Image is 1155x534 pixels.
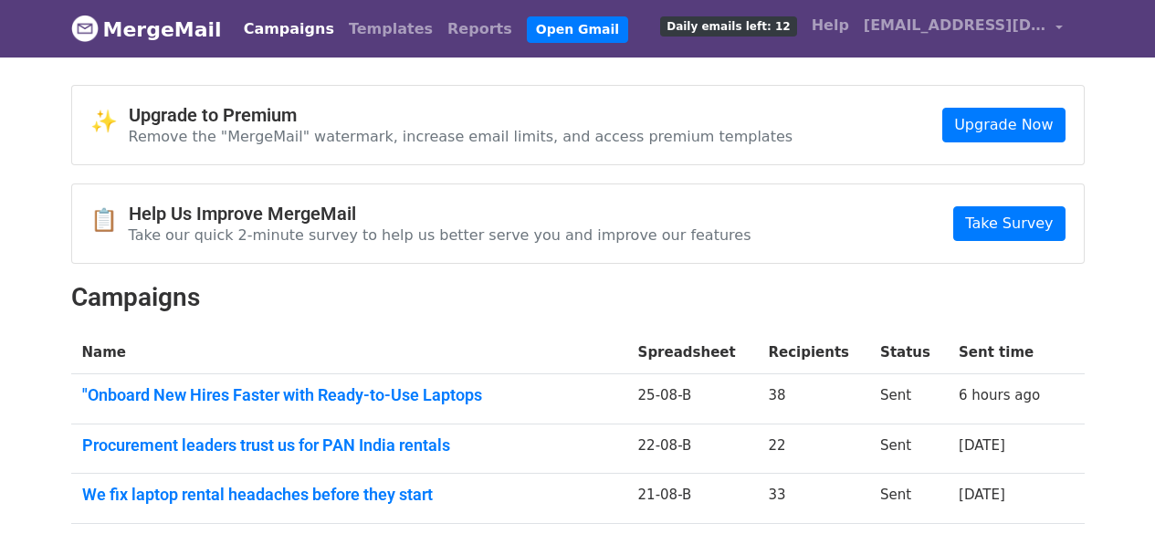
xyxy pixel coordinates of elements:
th: Status [869,331,948,374]
th: Name [71,331,627,374]
p: Take our quick 2-minute survey to help us better serve you and improve our features [129,225,751,245]
p: Remove the "MergeMail" watermark, increase email limits, and access premium templates [129,127,793,146]
td: 38 [757,374,869,424]
a: Reports [440,11,520,47]
td: 25-08-B [627,374,758,424]
a: Templates [341,11,440,47]
span: Daily emails left: 12 [660,16,796,37]
a: Procurement leaders trust us for PAN India rentals [82,435,616,455]
h2: Campaigns [71,282,1085,313]
td: 33 [757,474,869,524]
a: Daily emails left: 12 [653,7,803,44]
td: Sent [869,374,948,424]
a: Upgrade Now [942,108,1065,142]
td: Sent [869,424,948,474]
h4: Help Us Improve MergeMail [129,203,751,225]
a: [EMAIL_ADDRESS][DOMAIN_NAME] [856,7,1070,50]
img: MergeMail logo [71,15,99,42]
a: Open Gmail [527,16,628,43]
a: 6 hours ago [959,387,1040,403]
a: We fix laptop rental headaches before they start [82,485,616,505]
a: [DATE] [959,437,1005,454]
a: Campaigns [236,11,341,47]
a: Take Survey [953,206,1065,241]
td: Sent [869,474,948,524]
th: Spreadsheet [627,331,758,374]
span: [EMAIL_ADDRESS][DOMAIN_NAME] [864,15,1046,37]
td: 22 [757,424,869,474]
span: ✨ [90,109,129,135]
a: Help [804,7,856,44]
td: 22-08-B [627,424,758,474]
th: Sent time [948,331,1060,374]
span: 📋 [90,207,129,234]
td: 21-08-B [627,474,758,524]
a: [DATE] [959,487,1005,503]
h4: Upgrade to Premium [129,104,793,126]
a: "Onboard New Hires Faster with Ready-to-Use Laptops [82,385,616,405]
th: Recipients [757,331,869,374]
a: MergeMail [71,10,222,48]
